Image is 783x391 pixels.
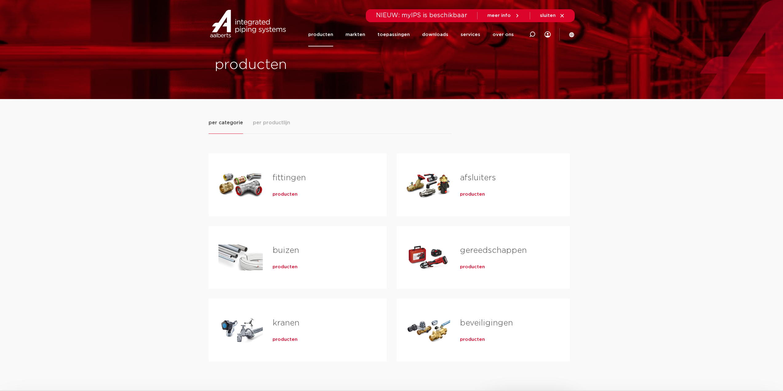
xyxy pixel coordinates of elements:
[308,23,514,46] nav: Menu
[493,23,514,46] a: over ons
[460,174,496,182] a: afsluiters
[540,13,556,18] span: sluiten
[253,119,290,126] span: per productlijn
[460,264,485,270] a: producten
[460,191,485,197] a: producten
[461,23,480,46] a: services
[460,319,513,327] a: beveiligingen
[378,23,410,46] a: toepassingen
[273,319,299,327] a: kranen
[273,191,298,197] a: producten
[540,13,565,18] a: sluiten
[209,119,575,371] div: Tabs. Open items met enter of spatie, sluit af met escape en navigeer met de pijltoetsen.
[273,337,298,343] a: producten
[460,337,485,343] a: producten
[215,55,389,75] h1: producten
[460,246,527,254] a: gereedschappen
[346,23,365,46] a: markten
[209,119,243,126] span: per categorie
[487,13,511,18] span: meer info
[273,174,306,182] a: fittingen
[422,23,448,46] a: downloads
[273,246,299,254] a: buizen
[273,264,298,270] a: producten
[376,12,467,18] span: NIEUW: myIPS is beschikbaar
[487,13,520,18] a: meer info
[308,23,333,46] a: producten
